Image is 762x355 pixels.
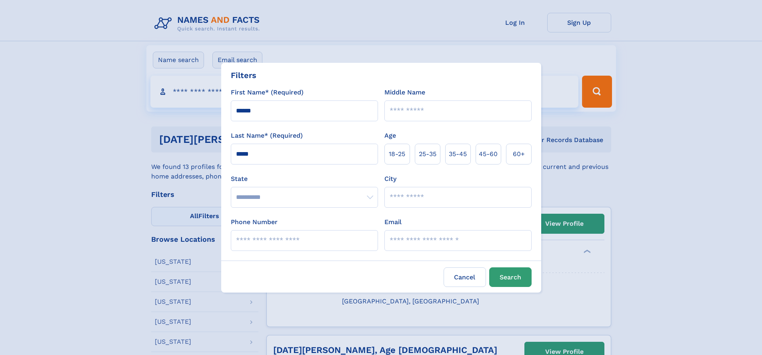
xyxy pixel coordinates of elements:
[419,149,436,159] span: 25‑35
[389,149,405,159] span: 18‑25
[231,174,378,184] label: State
[384,174,396,184] label: City
[231,69,256,81] div: Filters
[231,217,278,227] label: Phone Number
[449,149,467,159] span: 35‑45
[479,149,498,159] span: 45‑60
[231,131,303,140] label: Last Name* (Required)
[489,267,532,287] button: Search
[513,149,525,159] span: 60+
[444,267,486,287] label: Cancel
[384,131,396,140] label: Age
[384,88,425,97] label: Middle Name
[384,217,402,227] label: Email
[231,88,304,97] label: First Name* (Required)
